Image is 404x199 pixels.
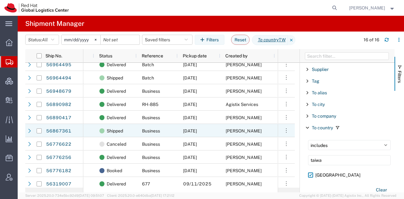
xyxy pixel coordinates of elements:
span: Pickup date [183,53,207,58]
a: 56867361 [46,126,72,136]
span: [DATE] 17:21:12 [151,194,175,197]
a: 56776256 [46,153,72,163]
span: Agistix Services [226,102,258,107]
input: Filter Columns Input [305,52,389,60]
span: Business [142,155,160,160]
span: All [42,37,48,42]
span: To country TW [252,35,288,45]
input: Search filter... [308,155,391,165]
button: Status:All [25,35,59,45]
span: Oriel Wu [226,115,262,120]
span: 09/10/2025 [183,155,197,160]
h4: Shipment Manager [25,16,84,32]
span: [DATE] 09:51:07 [79,194,104,197]
a: 56948679 [46,86,72,97]
span: RH-885 [142,102,158,107]
span: Sumitra Hansdah [226,75,262,80]
i: To country [258,37,279,43]
a: 56319007 [46,179,72,189]
span: To company [312,114,336,119]
span: Avadhut Dole [226,89,262,94]
span: Client: 2025.20.0-e640dba [107,194,175,197]
span: Shipped [107,124,123,138]
span: 09/10/2025 [183,168,197,173]
span: To city [312,102,325,107]
span: 09/10/2025 [183,142,197,147]
span: Delivered [107,85,126,98]
span: Batch [142,75,154,80]
span: 09/30/2025 [183,62,197,67]
span: Shipped [107,71,123,85]
div: Filter List 66 Filters [300,63,395,192]
a: 56890417 [46,113,72,123]
span: Business [142,128,160,133]
button: Saved filters [142,35,193,45]
label: [GEOGRAPHIC_DATA] [308,170,391,180]
span: Selena Lo [226,155,262,160]
input: Not set [62,35,100,44]
span: Reference [142,53,163,58]
span: Ship No. [45,53,62,58]
div: 16 of 16 [364,37,379,43]
span: Business [142,89,160,94]
button: [PERSON_NAME] [349,4,395,12]
span: 09/30/2025 [183,75,197,80]
span: James Gibson [226,142,262,147]
span: Kirk Newcross [226,181,262,186]
span: Delivered [107,98,126,111]
span: Delivered [107,177,126,190]
span: Delivered [107,58,126,71]
span: Sumitra Hansdah [226,62,262,67]
span: 09/11/2025 [183,181,211,186]
img: logo [4,3,69,13]
span: Canceled [107,138,126,151]
span: Business [142,168,160,173]
span: Amber Lien [226,168,262,173]
a: 56776622 [46,139,72,149]
span: 677 [142,181,150,186]
span: Status [99,53,112,58]
span: Batch [142,62,154,67]
button: Clear [372,185,391,195]
a: 56964494 [46,73,72,83]
span: Supplier [312,67,329,72]
span: Booked [107,164,122,177]
span: James McCarthy [226,128,262,133]
a: 56964495 [46,60,72,70]
button: Reset [231,35,250,45]
span: Server: 2025.20.0-734e5bc92d9 [25,194,104,197]
span: Business [142,115,160,120]
span: 09/22/2025 [183,115,197,120]
span: To alias [312,90,327,95]
span: Delivered [107,151,126,164]
span: 09/22/2025 [183,102,197,107]
span: Created by [225,53,247,58]
span: Tag [312,79,319,84]
a: 56890982 [46,100,72,110]
input: Not set [101,35,140,44]
button: Filters [195,35,224,45]
span: Delivered [107,111,126,124]
span: To country [312,125,333,130]
span: 10/01/2025 [183,128,197,133]
span: Copyright © [DATE]-[DATE] Agistix Inc., All Rights Reserved [299,193,396,198]
span: 09/26/2025 [183,89,197,94]
a: 56776182 [46,166,72,176]
span: Kirk Newcross [349,4,385,11]
span: Business [142,142,160,147]
span: Filters [397,71,402,83]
